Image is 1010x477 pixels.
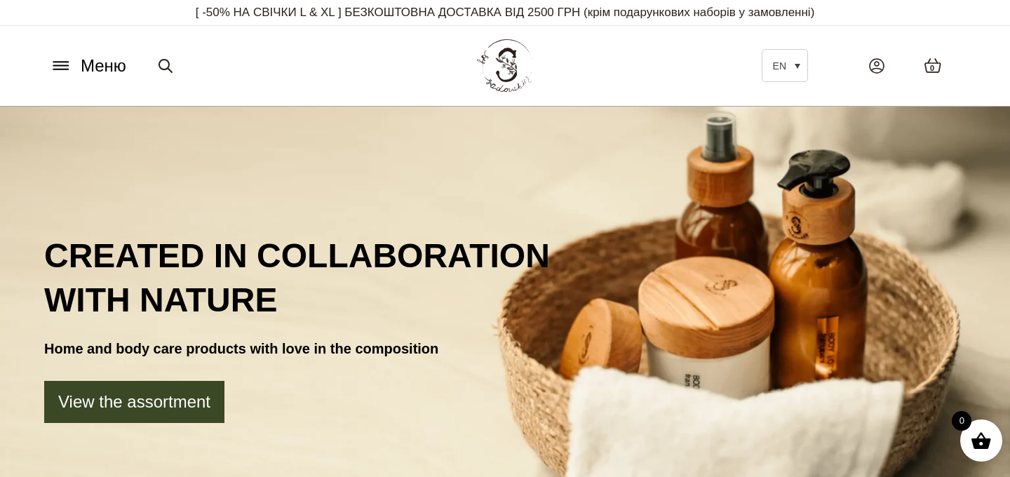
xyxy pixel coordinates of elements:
[930,62,934,74] span: 0
[44,381,224,423] a: View the assortment
[952,411,971,431] span: 0
[81,53,126,79] span: Меню
[477,39,533,92] img: BY SADOVSKIY
[910,43,956,88] a: 0
[44,341,438,356] strong: Home and body care products with love in the composition
[46,53,130,79] button: Меню
[762,49,808,82] a: EN
[44,234,966,322] h1: Created in collaboration with nature
[773,60,786,72] span: EN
